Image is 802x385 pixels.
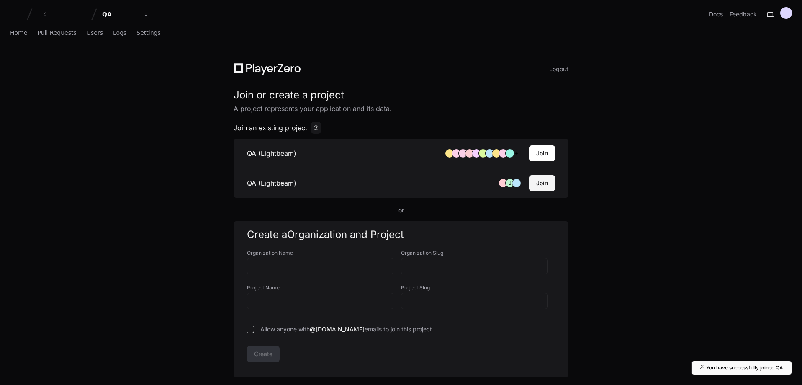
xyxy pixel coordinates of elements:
[87,30,103,35] span: Users
[709,10,723,18] a: Docs
[529,145,555,161] button: Join
[234,88,568,102] h1: Join or create a project
[10,23,27,43] a: Home
[247,284,401,291] label: Project Name
[549,63,568,75] button: Logout
[37,30,76,35] span: Pull Requests
[247,148,296,158] h3: QA (Lightbeam)
[247,228,555,241] h1: Create a
[234,103,568,114] p: A project represents your application and its data.
[310,326,365,333] span: @[DOMAIN_NAME]
[260,325,434,333] span: Allow anyone with emails to join this project.
[113,23,126,43] a: Logs
[287,228,404,240] span: Organization and Project
[234,123,307,133] span: Join an existing project
[102,10,138,18] div: QA
[113,30,126,35] span: Logs
[10,30,27,35] span: Home
[247,250,401,256] label: Organization Name
[136,23,160,43] a: Settings
[99,7,152,22] button: QA
[395,206,407,214] span: or
[401,250,555,256] label: Organization Slug
[401,284,555,291] label: Project Slug
[87,23,103,43] a: Users
[311,122,321,134] span: 2
[706,364,785,371] p: You have successfully joined QA.
[512,149,521,158] div: +
[509,180,512,186] h1: J
[136,30,160,35] span: Settings
[247,178,296,188] h3: QA (Lightbeam)
[730,10,757,18] button: Feedback
[37,23,76,43] a: Pull Requests
[529,175,555,191] button: Join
